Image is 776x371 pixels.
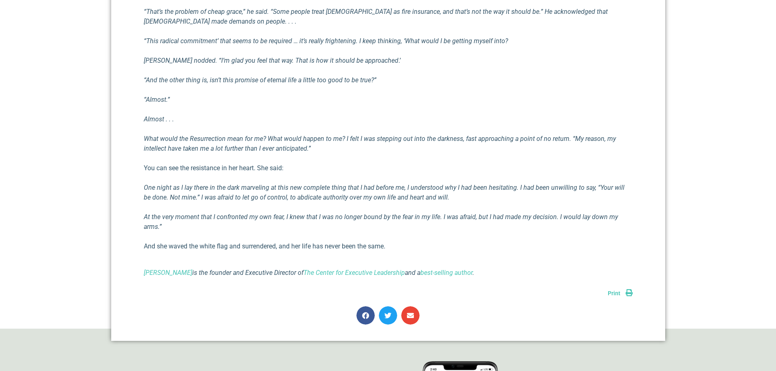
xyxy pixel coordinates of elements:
[144,135,616,152] em: What would the Resurrection mean for me? What would happen to me? I felt I was stepping out into ...
[144,241,633,251] p: And she waved the white flag and surrendered, and her life has never been the same.
[420,269,473,277] a: best-selling author
[401,306,420,325] div: Share on email
[144,37,508,45] em: “This radical commitment’ that seems to be required … it’s really frightening. I keep thinking, ‘...
[144,56,633,66] p: .’
[144,8,608,25] em: “That’s the problem of cheap grace,” he said. “Some people treat [DEMOGRAPHIC_DATA] as fire insur...
[608,290,620,296] span: Print
[144,269,192,277] a: [PERSON_NAME]
[608,290,633,296] a: Print
[356,306,375,325] div: Share on facebook
[144,115,174,123] em: Almost . . .
[144,76,376,84] em: “And the other thing is, isn’t this promise of eternal life a little too good to be true?”
[303,269,405,277] a: The Center for Executive Leadership
[379,306,397,325] div: Share on twitter
[144,269,474,277] i: is the founder and Executive Director of and a .
[144,96,170,103] em: “Almost.”
[144,57,398,64] em: [PERSON_NAME] nodded. “I’m glad you feel that way. That is how it should be approached
[144,213,618,231] em: At the very moment that I confronted my own fear, I knew that I was no longer bound by the fear i...
[144,163,633,173] p: You can see the resistance in her heart. She said:
[144,184,624,201] em: One night as I lay there in the dark marveling at this new complete thing that I had before me, I...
